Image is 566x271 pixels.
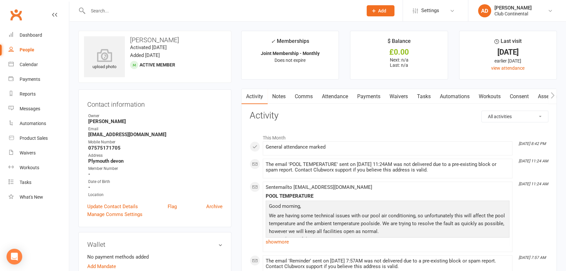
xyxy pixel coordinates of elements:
div: upload photo [84,49,125,70]
div: Date of Birth [88,179,223,185]
strong: - [88,184,223,190]
strong: [PERSON_NAME] [88,118,223,124]
span: Does not expire [275,58,306,63]
div: The email 'POOL TEMPERATURE' sent on [DATE] 11:24AM was not delivered due to a pre-existing block... [266,162,509,173]
a: Tasks [8,175,69,190]
a: Messages [8,101,69,116]
div: What's New [20,194,43,200]
h3: Wallet [87,241,223,248]
div: $ Balance [387,37,410,49]
div: AD [478,4,491,17]
strong: 07575171705 [88,145,223,151]
div: Automations [20,121,46,126]
div: The email 'Reminder' sent on [DATE] 7:57AM was not delivered due to a pre-existing block or spam ... [266,258,509,269]
a: Calendar [8,57,69,72]
div: Tasks [20,180,31,185]
div: Workouts [20,165,39,170]
div: People [20,47,34,52]
div: Messages [20,106,40,111]
a: What's New [8,190,69,205]
a: Waivers [8,146,69,160]
a: Payments [353,89,385,104]
p: Good morning, [267,202,508,212]
a: Automations [435,89,474,104]
a: Consent [505,89,533,104]
a: Dashboard [8,28,69,43]
time: Added [DATE] [130,52,160,58]
a: Update Contact Details [87,203,138,210]
a: Flag [168,203,177,210]
h3: Activity [250,111,548,121]
div: Calendar [20,62,38,67]
strong: [EMAIL_ADDRESS][DOMAIN_NAME] [88,132,223,137]
a: Workouts [8,160,69,175]
strong: Joint Membership - Monthly [261,51,320,56]
a: Attendance [317,89,353,104]
a: Notes [268,89,290,104]
span: Add [378,8,386,13]
a: Manage Comms Settings [87,210,142,218]
div: POOL TEMPERATURE [266,193,509,199]
li: No payment methods added [87,253,223,261]
div: Dashboard [20,32,42,38]
div: Location [88,192,223,198]
strong: - [88,171,223,177]
a: view attendance [491,65,524,71]
i: ✓ [271,38,275,45]
div: Member Number [88,166,223,172]
a: Waivers [385,89,412,104]
i: [DATE] 8:42 PM [519,141,546,146]
div: Reports [20,91,36,97]
a: Comms [290,89,317,104]
a: Activity [241,89,268,104]
i: [DATE] 11:24 AM [519,159,548,163]
a: Archive [206,203,223,210]
h3: Contact information [87,98,223,108]
a: People [8,43,69,57]
span: Active member [140,62,175,67]
span: Sent email to [EMAIL_ADDRESS][DOMAIN_NAME] [266,184,372,190]
a: Payments [8,72,69,87]
strong: Plymouth devon [88,158,223,164]
a: Automations [8,116,69,131]
a: show more [266,237,509,246]
a: Add Mandate [87,262,116,270]
div: Address [88,153,223,159]
a: Workouts [474,89,505,104]
span: Settings [421,3,439,18]
div: Memberships [271,37,309,49]
div: Mobile Number [88,139,223,145]
a: Reports [8,87,69,101]
a: Clubworx [8,7,24,23]
button: Add [367,5,394,16]
a: Product Sales [8,131,69,146]
div: Club Continental [494,11,532,17]
div: Payments [20,77,40,82]
div: Owner [88,113,223,119]
h3: [PERSON_NAME] [84,36,226,44]
div: Email [88,126,223,132]
p: We are having some technical issues with our pool air conditioning, so unfortunately this will af... [267,212,508,261]
li: This Month [250,131,548,141]
div: Last visit [494,37,522,49]
i: [DATE] 7:57 AM [519,255,546,260]
div: £0.00 [356,49,441,56]
div: [PERSON_NAME] [494,5,532,11]
i: [DATE] 11:24 AM [519,182,548,186]
div: Waivers [20,150,36,155]
time: Activated [DATE] [130,45,167,50]
div: [DATE] [465,49,551,56]
p: Next: n/a Last: n/a [356,57,441,68]
div: Product Sales [20,135,48,141]
input: Search... [86,6,358,15]
a: Tasks [412,89,435,104]
div: Open Intercom Messenger [7,249,22,264]
div: earlier [DATE] [465,57,551,64]
div: General attendance marked [266,144,509,150]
